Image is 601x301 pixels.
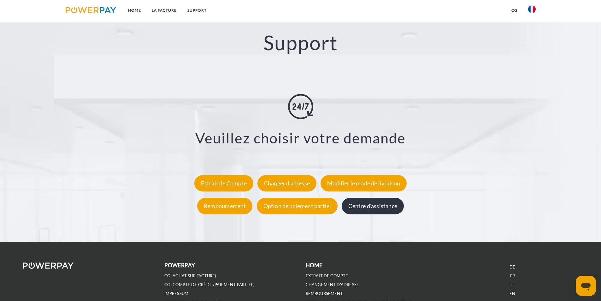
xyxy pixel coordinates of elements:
a: IMPRESSUM [164,291,189,296]
a: IT [510,282,514,287]
img: logo-powerpay-white.svg [23,262,74,269]
a: CG (achat sur facture) [164,273,216,279]
a: CG (Compte de crédit/paiement partiel) [164,282,255,287]
div: Option de paiement partiel [257,198,338,214]
a: EN [510,291,515,296]
h2: Support [30,30,571,55]
a: Changer d'adresse [256,180,318,187]
div: Modifier le mode de livraison [321,175,407,192]
a: EXTRAIT DE COMPTE [306,273,348,279]
a: Option de paiement partiel [255,203,339,210]
h3: Veuillez choisir votre demande [38,129,563,147]
a: Support [182,5,212,16]
img: logo-powerpay.svg [66,7,116,13]
a: CG [506,5,523,16]
iframe: Bouton de lancement de la fenêtre de messagerie [576,276,596,296]
a: Centre d'assistance [340,203,405,210]
b: POWERPAY [164,262,195,268]
a: Modifier le mode de livraison [319,180,408,187]
a: Changement d'adresse [306,282,359,287]
div: Extrait de Compte [194,175,253,192]
div: Remboursement [197,198,252,214]
a: LA FACTURE [146,5,182,16]
img: online-shopping.svg [288,94,313,119]
a: Extrait de Compte [193,180,255,187]
b: Home [306,262,323,268]
a: Home [123,5,146,16]
div: Changer d'adresse [257,175,316,192]
img: fr [528,5,536,13]
a: REMBOURSEMENT [306,291,343,296]
a: DE [510,264,515,270]
a: Remboursement [196,203,254,210]
a: FR [510,273,515,279]
div: Centre d'assistance [342,198,404,214]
